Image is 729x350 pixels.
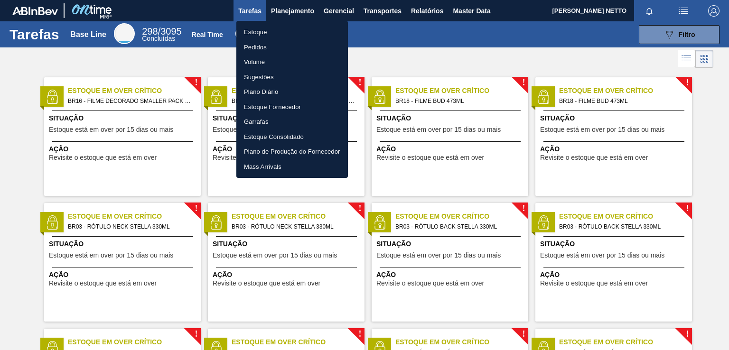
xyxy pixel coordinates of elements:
[236,114,348,129] a: Garrafas
[236,25,348,40] a: Estoque
[236,129,348,145] a: Estoque Consolidado
[236,100,348,115] a: Estoque Fornecedor
[236,70,348,85] a: Sugestões
[236,55,348,70] a: Volume
[236,84,348,100] a: Plano Diário
[236,144,348,159] a: Plano de Produção do Fornecedor
[236,159,348,175] a: Mass Arrivals
[236,40,348,55] a: Pedidos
